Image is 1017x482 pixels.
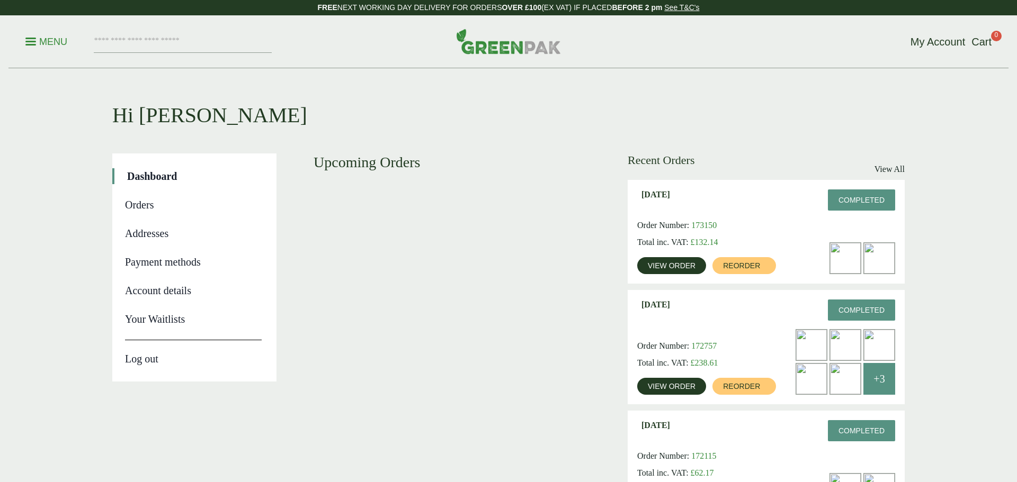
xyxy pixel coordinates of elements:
span: [DATE] [641,189,670,199]
a: Orders [125,197,262,213]
span: Completed [838,196,885,204]
a: Dashboard [127,168,262,184]
span: Order Number: [637,341,689,350]
span: [DATE] [641,299,670,310]
img: 12oz_kraft_a-300x200.jpg [796,363,827,394]
img: dsc_0111a_1_3-300x449.jpg [796,330,827,360]
span: Order Number: [637,221,689,230]
a: Your Waitlists [125,311,262,327]
span: Total inc. VAT: [637,468,689,477]
strong: BEFORE 2 pm [612,3,662,12]
p: Menu [25,35,67,48]
bdi: 132.14 [691,238,718,247]
span: [DATE] [641,420,670,430]
img: 8oz_kraft_a-300x200.jpg [864,330,895,360]
a: Account details [125,283,262,298]
span: Reorder [723,383,760,390]
span: +3 [873,371,885,387]
img: IMG_5658-300x200.jpg [830,243,861,274]
img: Kraft-Bowl-500ml-with-Nachos-300x200.jpg [864,243,895,274]
img: 10kraft-300x200.jpg [830,330,861,360]
a: View All [875,163,905,176]
h3: Upcoming Orders [314,153,591,171]
span: 0 [991,31,1002,41]
span: £ [691,238,695,247]
span: £ [691,358,695,367]
img: 10160.05-High-300x300.jpg [830,363,861,394]
span: My Account [911,36,965,48]
h1: Hi [PERSON_NAME] [112,69,905,128]
span: £ [691,468,695,477]
span: 172757 [691,341,717,350]
span: Completed [838,306,885,314]
strong: FREE [317,3,337,12]
a: Log out [125,340,262,367]
a: My Account [911,34,965,50]
span: Order Number: [637,451,689,460]
a: Payment methods [125,254,262,270]
h3: Recent Orders [628,153,694,167]
span: Reorder [723,262,760,269]
a: View order [637,378,706,395]
a: Menu [25,35,67,46]
span: View order [648,383,695,390]
a: Cart 0 [971,34,992,50]
span: View order [648,262,695,269]
span: 173150 [691,221,717,230]
a: Reorder [712,378,776,395]
bdi: 238.61 [691,358,718,367]
bdi: 62.17 [691,468,714,477]
span: Completed [838,426,885,435]
span: Cart [971,36,992,48]
a: Addresses [125,225,262,241]
a: See T&C's [664,3,699,12]
span: Total inc. VAT: [637,238,689,247]
span: 172115 [691,451,716,460]
img: GreenPak Supplies [456,29,561,54]
strong: OVER £100 [502,3,541,12]
span: Total inc. VAT: [637,358,689,367]
a: Reorder [712,257,776,274]
a: View order [637,257,706,274]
